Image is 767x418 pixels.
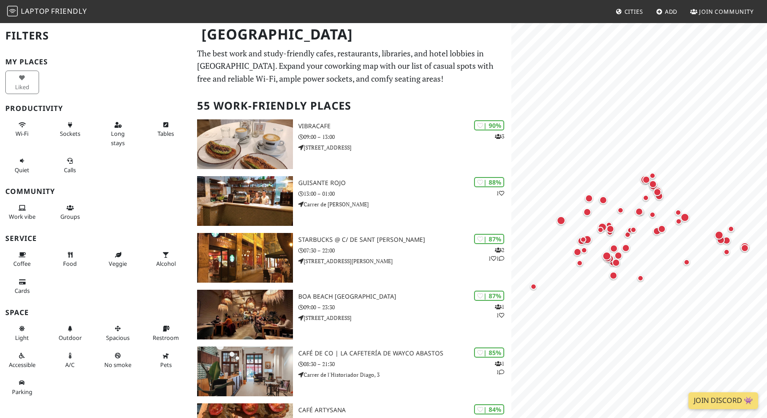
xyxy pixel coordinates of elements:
div: Map marker [604,253,616,264]
span: Join Community [699,8,754,16]
img: Café de CO | La cafetería de Wayco Abastos [197,347,293,396]
div: Map marker [608,243,620,254]
p: The best work and study-friendly cafes, restaurants, libraries, and hotel lobbies in [GEOGRAPHIC_... [197,47,506,85]
div: Map marker [578,234,589,245]
div: Map marker [647,170,658,181]
span: Smoke free [104,361,131,369]
span: Parking [12,388,32,396]
div: Map marker [679,211,691,224]
button: Calls [53,154,87,177]
div: Map marker [713,229,725,241]
div: Map marker [639,174,651,186]
button: A/C [53,348,87,372]
div: | 90% [474,120,504,130]
a: Cities [612,4,647,20]
p: [STREET_ADDRESS][PERSON_NAME] [298,257,511,265]
h3: Community [5,187,186,196]
div: | 87% [474,291,504,301]
span: Cities [625,8,643,16]
div: Map marker [581,233,593,246]
div: Map marker [721,235,732,246]
div: | 84% [474,404,504,414]
p: 07:30 – 22:00 [298,246,511,255]
div: Map marker [681,257,692,268]
div: Map marker [739,242,751,254]
span: Veggie [109,260,127,268]
a: Café de CO | La cafetería de Wayco Abastos | 85% 11 Café de CO | La cafetería de Wayco Abastos 08... [192,347,511,396]
button: Cards [5,275,39,298]
div: Map marker [721,247,732,257]
div: Map marker [597,194,609,206]
p: 09:00 – 23:30 [298,303,511,312]
button: Groups [53,201,87,224]
button: Food [53,248,87,271]
span: People working [9,213,36,221]
span: Alcohol [156,260,176,268]
div: Map marker [607,258,618,268]
div: Map marker [656,223,668,235]
div: Map marker [625,225,636,236]
div: Map marker [648,181,659,192]
button: Wi-Fi [5,118,39,141]
button: Restroom [149,321,183,345]
div: Map marker [579,245,589,256]
span: Work-friendly tables [158,130,174,138]
div: Map marker [647,209,658,220]
span: Stable Wi-Fi [16,130,28,138]
p: [STREET_ADDRESS] [298,314,511,322]
div: Map marker [622,229,633,240]
button: Parking [5,375,39,399]
img: Guisante Rojo [197,176,293,226]
span: Group tables [60,213,80,221]
span: Add [665,8,678,16]
div: Map marker [583,193,595,204]
p: 1 [496,189,504,197]
div: Map marker [673,207,684,218]
div: Map marker [595,225,606,235]
button: Pets [149,348,183,372]
div: Map marker [715,234,727,246]
span: Natural light [15,334,29,342]
div: Map marker [555,214,567,227]
span: Food [63,260,77,268]
a: Vibracafe | 90% 3 Vibracafe 09:00 – 13:00 [STREET_ADDRESS] [192,119,511,169]
h1: [GEOGRAPHIC_DATA] [194,22,510,47]
h3: Service [5,234,186,243]
button: Accessible [5,348,39,372]
div: Map marker [640,193,651,203]
span: Power sockets [60,130,80,138]
button: Tables [149,118,183,141]
p: 13:00 – 01:00 [298,189,511,198]
div: | 87% [474,234,504,244]
a: Add [652,4,681,20]
div: Map marker [602,252,613,264]
p: 3 [495,132,504,141]
span: Quiet [15,166,29,174]
h3: Boa Beach [GEOGRAPHIC_DATA] [298,293,511,300]
p: 2 1 1 [488,246,504,263]
div: Map marker [635,273,646,284]
p: Carrer de l'Historiador Diago, 3 [298,371,511,379]
div: Map marker [652,186,663,198]
p: 1 1 [495,303,504,319]
a: Join Discord 👾 [688,392,758,409]
div: Map marker [574,258,585,268]
h2: 55 Work-Friendly Places [197,92,506,119]
div: | 88% [474,177,504,187]
img: Starbucks @ C/ de Sant Vicent Màrtir [197,233,293,283]
div: Map marker [628,225,639,235]
a: Guisante Rojo | 88% 1 Guisante Rojo 13:00 – 01:00 Carrer de [PERSON_NAME] [192,176,511,226]
div: Map marker [651,225,663,237]
div: Map marker [576,235,587,247]
button: Alcohol [149,248,183,271]
img: Vibracafe [197,119,293,169]
h3: Café de CO | La cafetería de Wayco Abastos [298,350,511,357]
img: LaptopFriendly [7,6,18,16]
div: Map marker [673,216,684,227]
div: Map marker [604,220,614,230]
h3: Space [5,308,186,317]
span: Credit cards [15,287,30,295]
p: 08:30 – 21:30 [298,360,511,368]
span: Long stays [111,130,125,146]
button: Coffee [5,248,39,271]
